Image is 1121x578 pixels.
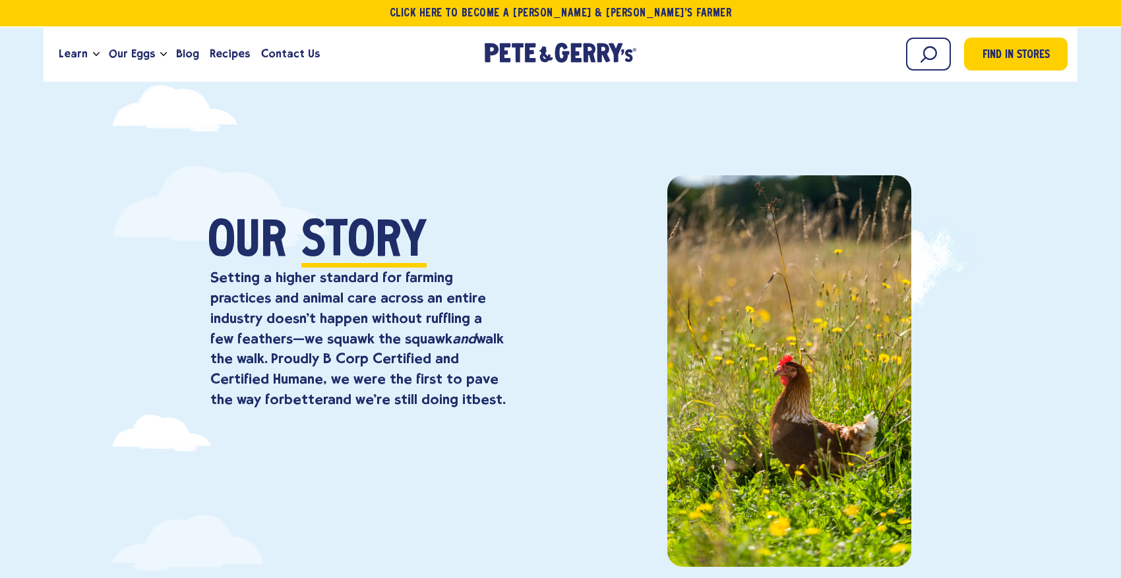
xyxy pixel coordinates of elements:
p: Setting a higher standard for farming practices and animal care across an entire industry doesn’t... [210,268,506,410]
strong: better [284,391,328,407]
span: Our [208,218,287,268]
span: Blog [176,45,199,62]
button: Open the dropdown menu for Our Eggs [160,52,167,57]
input: Search [906,38,951,71]
a: Contact Us [256,36,325,72]
a: Recipes [204,36,255,72]
strong: best [472,391,502,407]
span: Learn [59,45,88,62]
span: Our Eggs [109,45,155,62]
a: Blog [171,36,204,72]
span: Story [301,218,427,268]
span: Contact Us [261,45,320,62]
span: Find in Stores [983,47,1050,65]
a: Our Eggs [104,36,160,72]
a: Learn [53,36,93,72]
em: and [452,330,476,347]
button: Open the dropdown menu for Learn [93,52,100,57]
span: Recipes [210,45,250,62]
a: Find in Stores [964,38,1068,71]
